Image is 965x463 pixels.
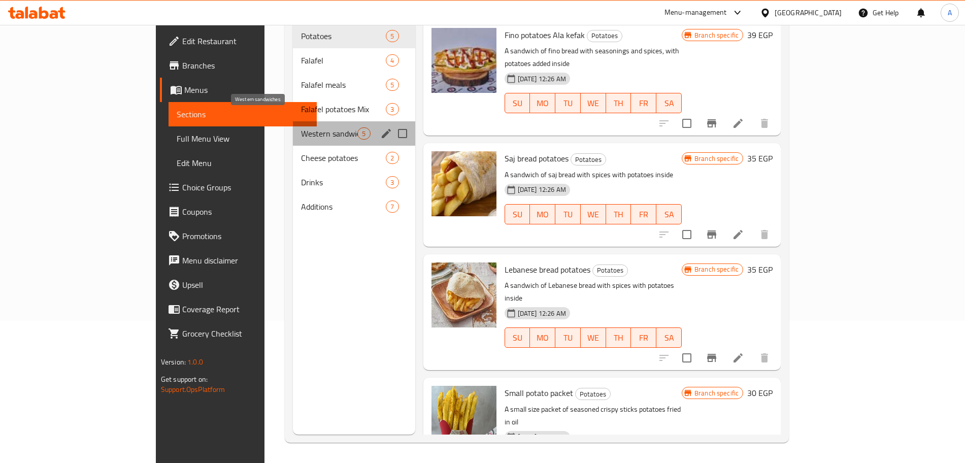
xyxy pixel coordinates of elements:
[690,388,743,398] span: Branch specific
[747,386,773,400] h6: 30 EGP
[514,185,570,194] span: [DATE] 12:26 AM
[169,102,317,126] a: Sections
[293,170,415,194] div: Drinks3
[160,29,317,53] a: Edit Restaurant
[293,48,415,73] div: Falafel4
[182,230,309,242] span: Promotions
[690,30,743,40] span: Branch specific
[386,31,398,41] span: 5
[505,93,530,113] button: SU
[575,388,611,400] div: Potatoes
[571,154,606,166] span: Potatoes
[386,153,398,163] span: 2
[386,56,398,65] span: 4
[610,207,627,222] span: TH
[585,330,602,345] span: WE
[505,169,682,181] p: A sandwich of saj bread with spices with potatoes inside
[301,152,386,164] span: Cheese potatoes
[160,248,317,273] a: Menu disclaimer
[606,327,631,348] button: TH
[184,84,309,96] span: Menus
[534,207,551,222] span: MO
[606,93,631,113] button: TH
[386,30,398,42] div: items
[161,383,225,396] a: Support.OpsPlatform
[301,79,386,91] div: Falafel meals
[948,7,952,18] span: A
[301,201,386,213] div: Additions
[160,78,317,102] a: Menus
[732,117,744,129] a: Edit menu item
[581,327,606,348] button: WE
[656,327,682,348] button: SA
[530,93,555,113] button: MO
[660,207,678,222] span: SA
[576,388,610,400] span: Potatoes
[585,96,602,111] span: WE
[161,355,186,369] span: Version:
[514,74,570,84] span: [DATE] 12:26 AM
[505,385,573,401] span: Small potato packet
[505,45,682,70] p: A sandwich of fino bread with seasonings and spices, with potatoes added inside
[635,207,652,222] span: FR
[505,403,682,428] p: A small size packet of seasoned crispy sticks potatoes fried in oil
[631,327,656,348] button: FR
[631,204,656,224] button: FR
[386,178,398,187] span: 3
[660,96,678,111] span: SA
[301,127,357,140] span: Western sandwiches
[505,279,682,305] p: A sandwich of Lebanese bread with spices with potatoes inside
[690,264,743,274] span: Branch specific
[293,20,415,223] nav: Menu sections
[555,327,581,348] button: TU
[293,194,415,219] div: Additions7
[160,273,317,297] a: Upsell
[631,93,656,113] button: FR
[505,151,569,166] span: Saj bread potatoes
[177,133,309,145] span: Full Menu View
[509,330,526,345] span: SU
[160,224,317,248] a: Promotions
[664,7,727,19] div: Menu-management
[656,204,682,224] button: SA
[301,30,386,42] div: Potatoes
[182,254,309,267] span: Menu disclaimer
[530,204,555,224] button: MO
[555,93,581,113] button: TU
[177,157,309,169] span: Edit Menu
[169,151,317,175] a: Edit Menu
[559,96,577,111] span: TU
[747,151,773,166] h6: 35 EGP
[177,108,309,120] span: Sections
[514,432,570,442] span: [DATE] 12:26 AM
[509,96,526,111] span: SU
[293,121,415,146] div: Western sandwiches5edit
[505,204,530,224] button: SU
[592,264,628,277] div: Potatoes
[635,330,652,345] span: FR
[386,103,398,115] div: items
[534,330,551,345] span: MO
[505,327,530,348] button: SU
[358,129,370,139] span: 5
[610,330,627,345] span: TH
[555,204,581,224] button: TU
[379,126,394,141] button: edit
[386,105,398,114] span: 3
[182,59,309,72] span: Branches
[161,373,208,386] span: Get support on:
[635,96,652,111] span: FR
[747,28,773,42] h6: 39 EGP
[747,262,773,277] h6: 35 EGP
[752,111,777,136] button: delete
[160,175,317,200] a: Choice Groups
[386,54,398,67] div: items
[386,201,398,213] div: items
[581,93,606,113] button: WE
[169,126,317,151] a: Full Menu View
[606,204,631,224] button: TH
[690,154,743,163] span: Branch specific
[581,204,606,224] button: WE
[293,97,415,121] div: Falafel potatoes Mix3
[700,222,724,247] button: Branch-specific-item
